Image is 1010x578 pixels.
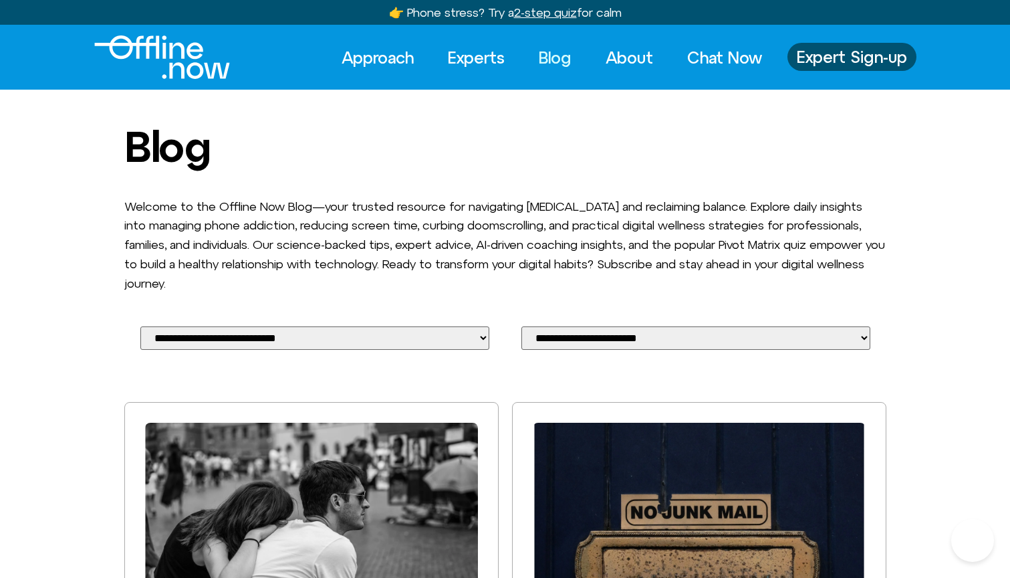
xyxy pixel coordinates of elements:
div: Logo [94,35,207,79]
iframe: Botpress [951,519,994,562]
span: Welcome to the Offline Now Blog—your trusted resource for navigating [MEDICAL_DATA] and reclaimin... [124,199,885,290]
select: Select Your Blog Post Category [140,326,489,350]
a: About [594,43,665,72]
a: Expert Sign-up [787,43,916,71]
span: Expert Sign-up [797,48,907,66]
a: Experts [436,43,517,72]
img: Offline.Now logo in white. Text of the words offline.now with a line going through the "O" [94,35,230,79]
u: 2-step quiz [514,5,577,19]
a: Blog [527,43,584,72]
a: Chat Now [675,43,774,72]
nav: Menu [330,43,774,72]
a: 👉 Phone stress? Try a2-step quizfor calm [389,5,622,19]
select: Select Your Blog Post Tag [521,326,870,350]
h1: Blog [124,123,886,170]
a: Approach [330,43,426,72]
